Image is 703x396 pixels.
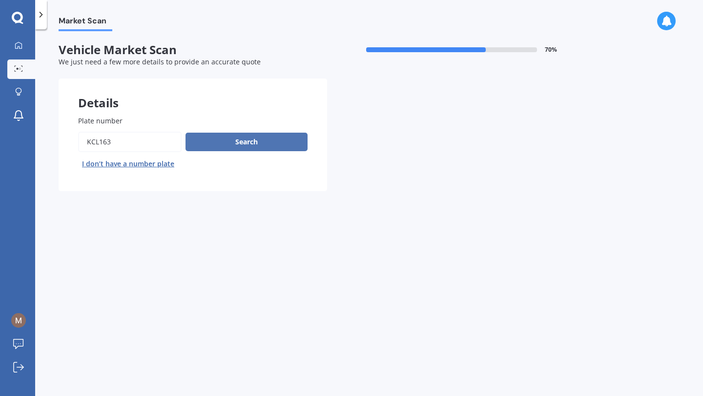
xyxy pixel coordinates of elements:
span: Market Scan [59,16,112,29]
span: We just need a few more details to provide an accurate quote [59,57,261,66]
button: I don’t have a number plate [78,156,178,172]
span: Vehicle Market Scan [59,43,327,57]
img: ACg8ocI5Qpm5j1b4ZthRm1URSyWPI_C3J-Ko82VsHg8Zuyfmhlm_GQ=s96-c [11,313,26,328]
span: Plate number [78,116,123,125]
div: Details [59,79,327,108]
button: Search [186,133,308,151]
input: Enter plate number [78,132,182,152]
span: 70 % [545,46,557,53]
